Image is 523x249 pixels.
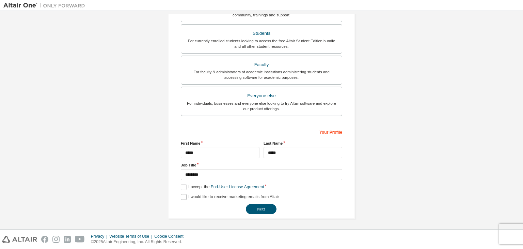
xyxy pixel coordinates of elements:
[52,236,60,243] img: instagram.svg
[75,236,85,243] img: youtube.svg
[185,69,338,80] div: For faculty & administrators of academic institutions administering students and accessing softwa...
[185,91,338,101] div: Everyone else
[154,234,187,239] div: Cookie Consent
[181,184,264,190] label: I accept the
[91,239,188,245] p: © 2025 Altair Engineering, Inc. All Rights Reserved.
[246,204,276,214] button: Next
[181,162,342,168] label: Job Title
[264,141,342,146] label: Last Name
[109,234,154,239] div: Website Terms of Use
[91,234,109,239] div: Privacy
[185,29,338,38] div: Students
[41,236,48,243] img: facebook.svg
[3,2,89,9] img: Altair One
[181,126,342,137] div: Your Profile
[185,38,338,49] div: For currently enrolled students looking to access the free Altair Student Edition bundle and all ...
[211,185,264,189] a: End-User License Agreement
[185,101,338,112] div: For individuals, businesses and everyone else looking to try Altair software and explore our prod...
[181,194,279,200] label: I would like to receive marketing emails from Altair
[64,236,71,243] img: linkedin.svg
[181,141,259,146] label: First Name
[2,236,37,243] img: altair_logo.svg
[185,60,338,70] div: Faculty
